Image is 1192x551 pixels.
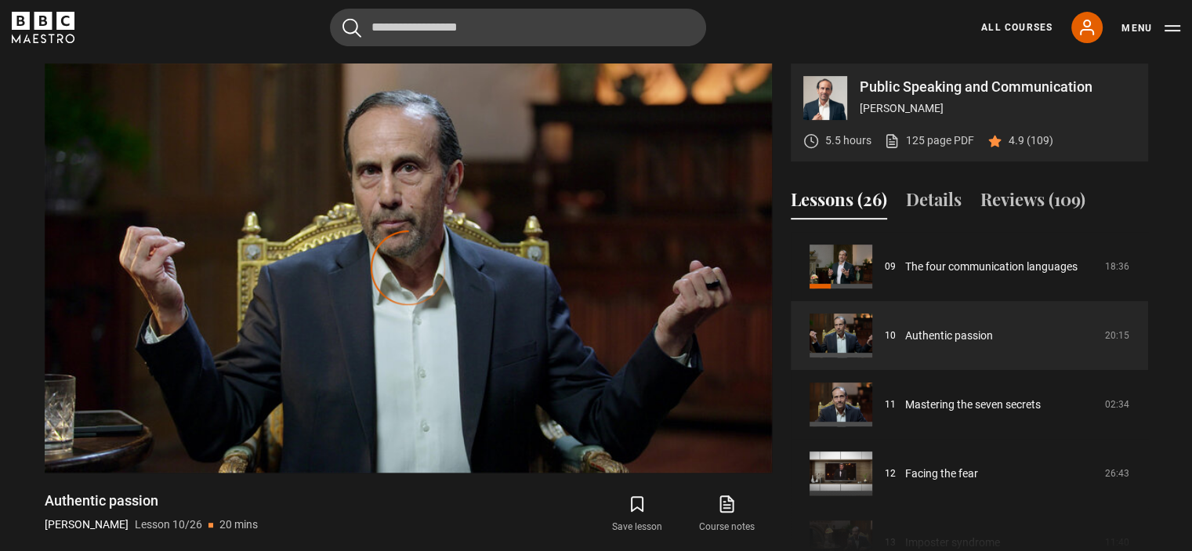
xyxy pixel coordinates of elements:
[905,466,978,482] a: Facing the fear
[980,187,1085,219] button: Reviews (109)
[1009,132,1053,149] p: 4.9 (109)
[791,187,887,219] button: Lessons (26)
[884,132,974,149] a: 125 page PDF
[135,517,202,533] p: Lesson 10/26
[45,517,129,533] p: [PERSON_NAME]
[1121,20,1180,36] button: Toggle navigation
[905,259,1078,275] a: The four communication languages
[682,491,771,537] a: Course notes
[981,20,1053,34] a: All Courses
[906,187,962,219] button: Details
[905,328,993,344] a: Authentic passion
[45,491,258,510] h1: Authentic passion
[860,80,1136,94] p: Public Speaking and Communication
[825,132,871,149] p: 5.5 hours
[592,491,682,537] button: Save lesson
[330,9,706,46] input: Search
[342,18,361,38] button: Submit the search query
[45,63,772,473] video-js: Video Player
[860,100,1136,117] p: [PERSON_NAME]
[12,12,74,43] svg: BBC Maestro
[219,517,258,533] p: 20 mins
[905,397,1041,413] a: Mastering the seven secrets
